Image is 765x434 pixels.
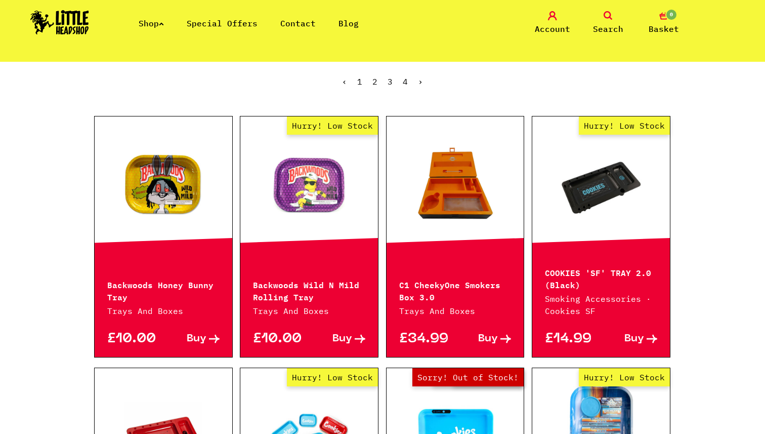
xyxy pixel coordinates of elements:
[412,368,524,386] span: Sorry! Out of Stock!
[545,334,601,344] p: £14.99
[107,305,220,317] p: Trays And Boxes
[338,18,359,28] a: Blog
[639,11,689,35] a: 0 Basket
[253,305,365,317] p: Trays And Boxes
[624,334,644,344] span: Buy
[593,23,623,35] span: Search
[649,23,679,35] span: Basket
[139,18,164,28] a: Shop
[532,134,670,235] a: Hurry! Low Stock
[399,334,455,344] p: £34.99
[579,116,670,135] span: Hurry! Low Stock
[535,23,570,35] span: Account
[455,334,512,344] a: Buy
[399,278,512,302] p: C1 CheekyOne Smokers Box 3.0
[163,334,220,344] a: Buy
[253,278,365,302] p: Backwoods Wild N Mild Rolling Tray
[388,76,393,87] a: 3
[187,334,206,344] span: Buy
[187,18,258,28] a: Special Offers
[403,76,408,87] a: 4
[545,266,657,290] p: COOKIES 'SF' TRAY 2.0 (Black)
[372,76,377,87] a: 2
[107,278,220,302] p: Backwoods Honey Bunny Tray
[287,368,378,386] span: Hurry! Low Stock
[332,334,352,344] span: Buy
[342,77,347,86] li: « Previous
[665,9,677,21] span: 0
[30,10,89,34] img: Little Head Shop Logo
[579,368,670,386] span: Hurry! Low Stock
[418,76,423,87] a: Next »
[287,116,378,135] span: Hurry! Low Stock
[253,334,309,344] p: £10.00
[545,293,657,317] p: Smoking Accessories · Cookies SF
[342,76,347,87] span: ‹
[478,334,498,344] span: Buy
[309,334,365,344] a: Buy
[357,76,362,87] span: 1
[280,18,316,28] a: Contact
[240,134,378,235] a: Hurry! Low Stock
[583,11,633,35] a: Search
[601,334,657,344] a: Buy
[399,305,512,317] p: Trays And Boxes
[107,334,163,344] p: £10.00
